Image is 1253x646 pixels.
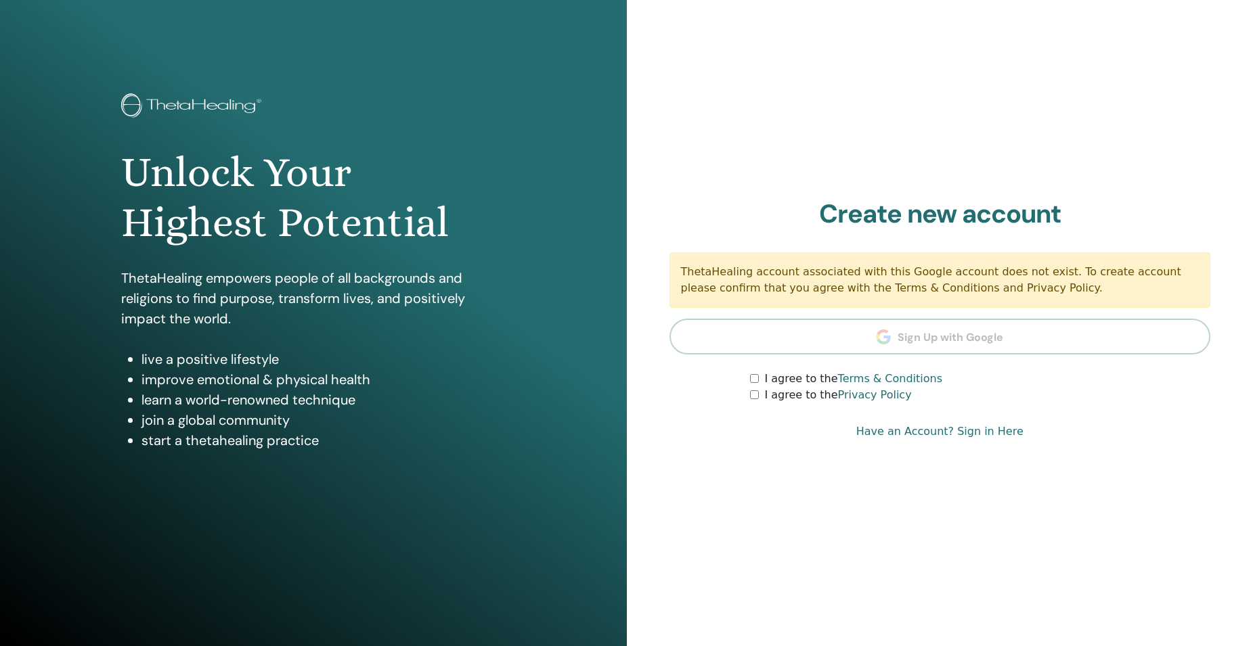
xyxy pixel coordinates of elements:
[669,199,1211,230] h2: Create new account
[121,268,505,329] p: ThetaHealing empowers people of all backgrounds and religions to find purpose, transform lives, a...
[141,349,505,369] li: live a positive lifestyle
[764,371,942,387] label: I agree to the
[141,410,505,430] li: join a global community
[669,252,1211,308] div: ThetaHealing account associated with this Google account does not exist. To create account please...
[856,423,1024,440] a: Have an Account? Sign in Here
[121,147,505,248] h1: Unlock Your Highest Potential
[838,388,912,401] a: Privacy Policy
[141,430,505,451] li: start a thetahealing practice
[838,372,942,385] a: Terms & Conditions
[141,390,505,410] li: learn a world-renowned technique
[764,387,911,403] label: I agree to the
[141,369,505,390] li: improve emotional & physical health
